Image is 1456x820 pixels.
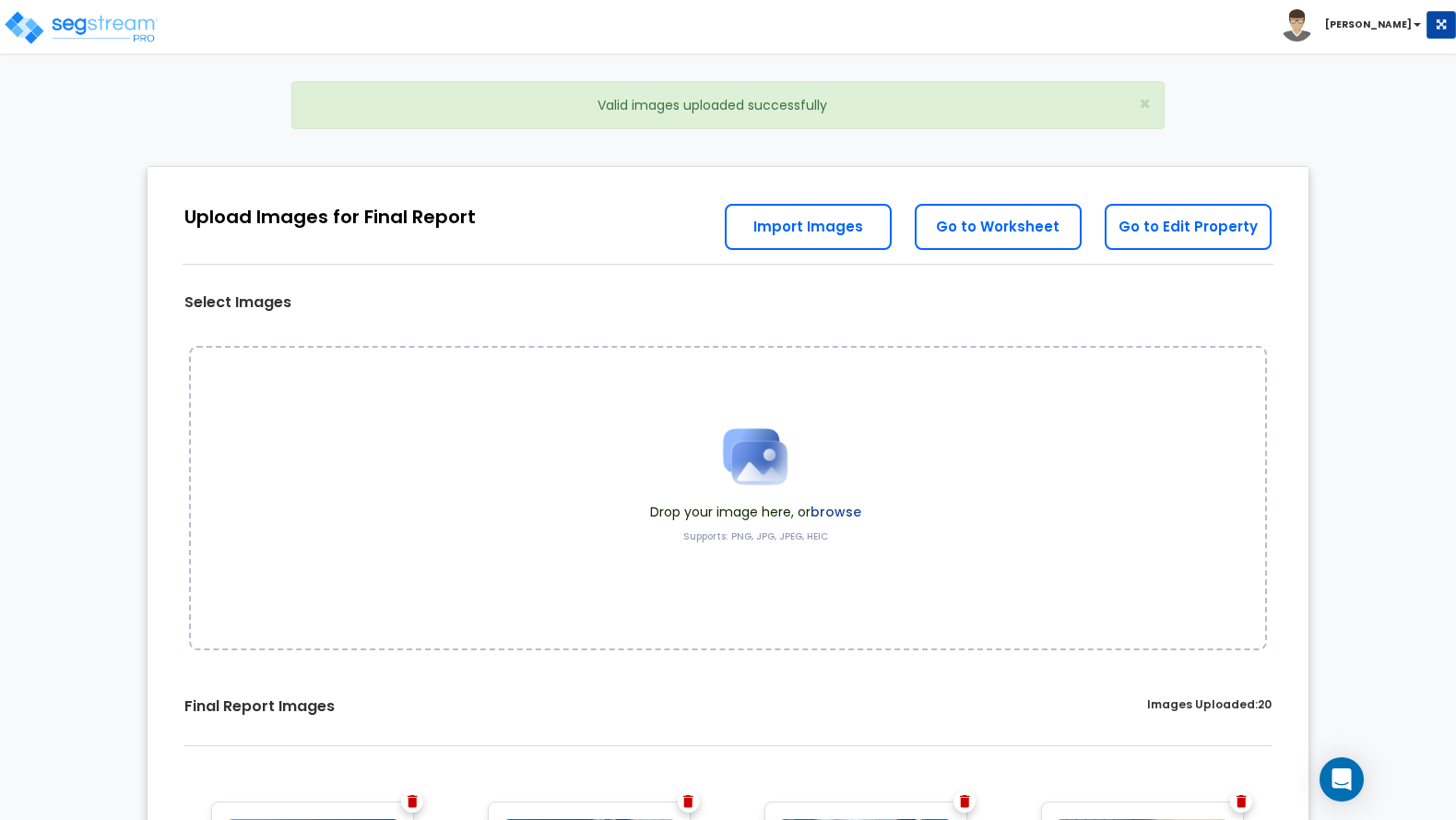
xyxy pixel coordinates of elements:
[1258,696,1272,712] span: 20
[650,503,861,521] span: Drop your image here, or
[811,503,861,521] label: browse
[1237,795,1247,808] img: Trash Icon
[1105,204,1272,250] a: Go to Edit Property
[3,9,160,46] img: logo_pro_r.png
[915,204,1082,250] a: Go to Worksheet
[725,204,892,250] a: Import Images
[1139,90,1151,117] span: ×
[1320,757,1364,802] div: Open Intercom Messenger
[184,204,476,231] div: Upload Images for Final Report
[184,696,335,718] label: Final Report Images
[683,530,828,543] label: Supports: PNG, JPG, JPEG, HEIC
[1147,696,1272,718] label: Images Uploaded:
[408,795,418,808] img: Trash Icon
[1325,18,1412,31] b: [PERSON_NAME]
[184,292,291,314] label: Select Images
[598,96,827,114] span: Valid images uploaded successfully
[709,410,801,503] img: Upload Icon
[1281,9,1313,42] img: avatar.png
[960,795,970,808] img: Trash Icon
[1139,94,1151,113] button: Close
[683,795,693,808] img: Trash Icon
